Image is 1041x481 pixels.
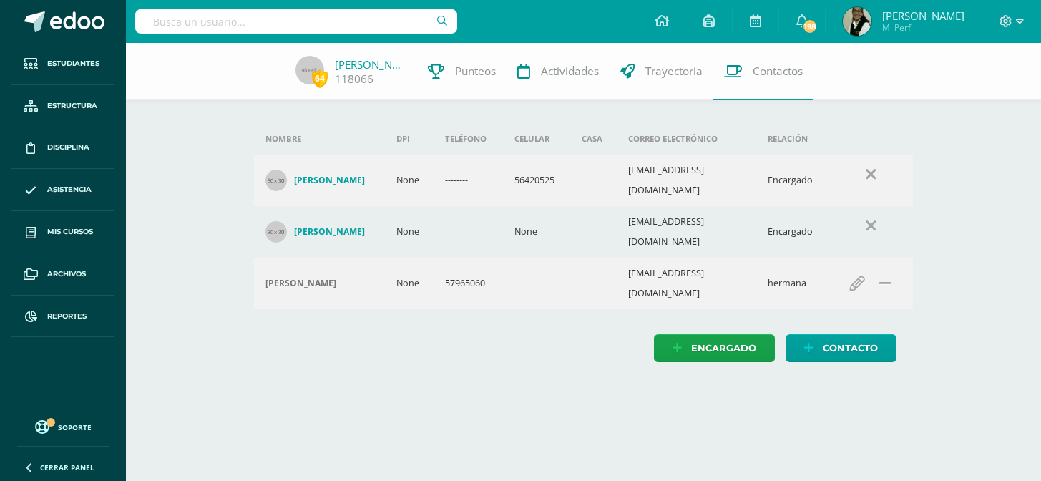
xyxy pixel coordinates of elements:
th: Celular [503,123,570,155]
span: Estructura [47,100,97,112]
a: [PERSON_NAME] [265,170,373,191]
td: 57965060 [434,258,502,309]
a: Encargado [654,334,775,362]
td: -------- [434,155,502,206]
span: [PERSON_NAME] [882,9,964,23]
img: 2641568233371aec4da1e5ad82614674.png [843,7,871,36]
a: Contactos [713,43,813,100]
span: Encargado [691,335,756,361]
td: hermana [756,258,829,309]
td: None [503,206,570,258]
h4: [PERSON_NAME] [265,278,336,289]
td: Encargado [756,206,829,258]
a: Estudiantes [11,43,114,85]
span: Contactos [753,64,803,79]
td: [EMAIL_ADDRESS][DOMAIN_NAME] [617,258,756,309]
span: Contacto [823,335,878,361]
a: Soporte [17,417,109,436]
a: Trayectoria [610,43,713,100]
td: Encargado [756,155,829,206]
td: 56420525 [503,155,570,206]
span: 64 [312,69,328,87]
th: Teléfono [434,123,502,155]
th: Correo electrónico [617,123,756,155]
a: [PERSON_NAME] [265,221,373,243]
img: 30x30 [265,170,287,191]
a: Disciplina [11,127,114,170]
span: Asistencia [47,184,92,195]
span: Estudiantes [47,58,99,69]
a: Contacto [786,334,896,362]
input: Busca un usuario... [135,9,457,34]
img: 30x30 [265,221,287,243]
th: Nombre [254,123,385,155]
span: Trayectoria [645,64,703,79]
td: [EMAIL_ADDRESS][DOMAIN_NAME] [617,206,756,258]
td: None [385,206,434,258]
th: Relación [756,123,829,155]
h4: [PERSON_NAME] [294,175,365,186]
th: DPI [385,123,434,155]
span: Soporte [58,422,92,432]
a: Actividades [507,43,610,100]
span: Mi Perfil [882,21,964,34]
a: Asistencia [11,169,114,211]
a: Archivos [11,253,114,296]
span: Punteos [455,64,496,79]
span: Actividades [541,64,599,79]
span: Disciplina [47,142,89,153]
span: Archivos [47,268,86,280]
span: Cerrar panel [40,462,94,472]
a: Punteos [417,43,507,100]
td: None [385,258,434,309]
td: None [385,155,434,206]
div: Kasey Chacon Torres [265,278,373,289]
span: 198 [802,19,818,34]
img: 45x45 [295,56,324,84]
a: Mis cursos [11,211,114,253]
a: Reportes [11,296,114,338]
h4: [PERSON_NAME] [294,226,365,238]
td: [EMAIL_ADDRESS][DOMAIN_NAME] [617,155,756,206]
th: Casa [570,123,617,155]
a: [PERSON_NAME] [335,57,406,72]
span: Mis cursos [47,226,93,238]
a: 118066 [335,72,373,87]
span: Reportes [47,311,87,322]
a: Estructura [11,85,114,127]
